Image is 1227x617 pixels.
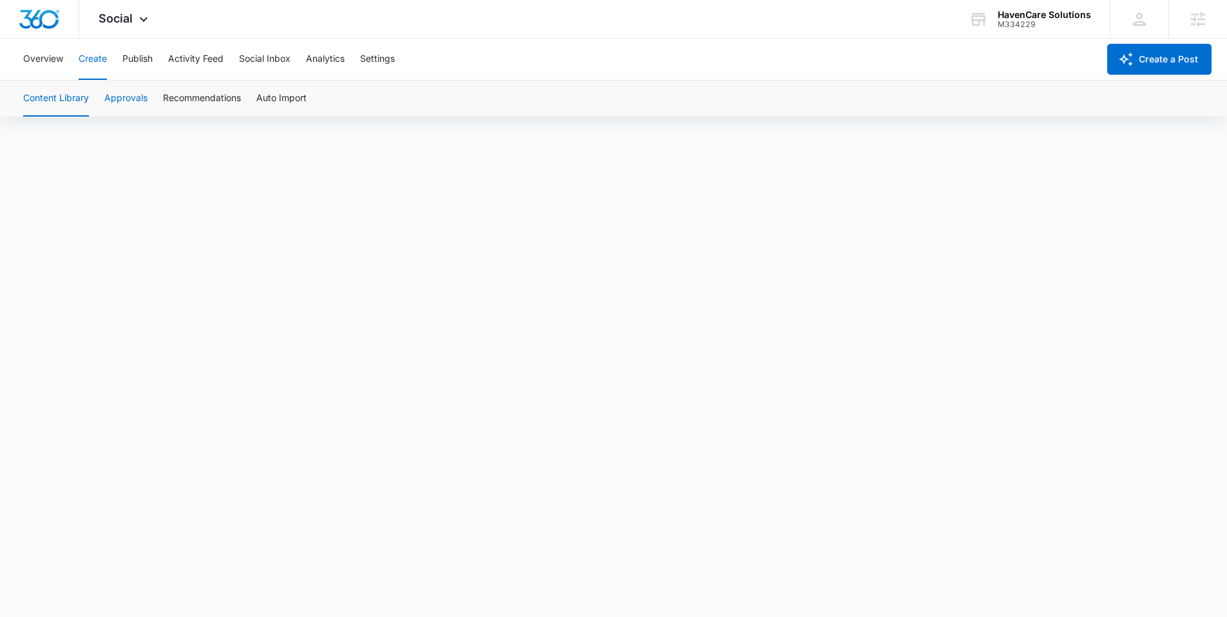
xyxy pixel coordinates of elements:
button: Settings [360,39,395,80]
button: Auto Import [256,81,307,117]
button: Analytics [306,39,345,80]
button: Create [79,39,107,80]
button: Overview [23,39,63,80]
button: Create a Post [1107,44,1212,75]
button: Content Library [23,81,89,117]
div: account name [998,10,1091,20]
span: Social [99,12,133,25]
button: Approvals [104,81,147,117]
button: Publish [122,39,153,80]
button: Activity Feed [168,39,224,80]
button: Social Inbox [239,39,290,80]
div: account id [998,20,1091,29]
button: Recommendations [163,81,241,117]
